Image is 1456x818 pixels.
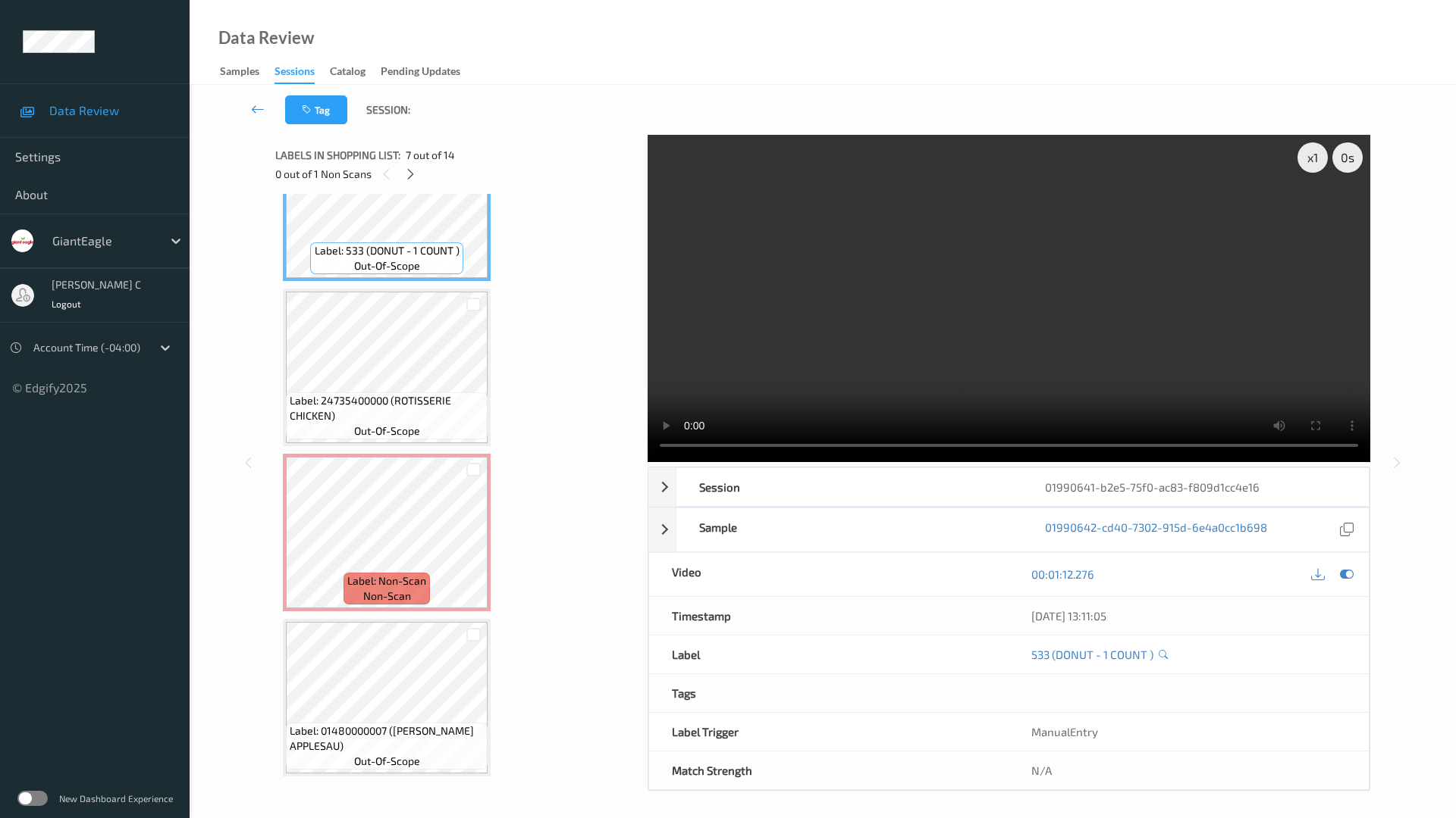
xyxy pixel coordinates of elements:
[649,553,1009,596] div: Video
[1009,751,1369,789] div: N/A
[649,751,1009,789] div: Match Strength
[275,164,637,183] div: 0 out of 1 Non Scans
[676,508,1023,551] div: Sample
[649,635,1009,673] div: Label
[1045,520,1267,540] a: 01990642-cd40-7302-915d-6e4a0cc1b698
[1009,713,1369,751] div: ManualEntry
[1022,468,1369,506] div: 01990641-b2e5-75f0-ac83-f809d1cc4e16
[315,243,460,258] span: Label: 533 (DONUT - 1 COUNT )
[347,573,426,589] span: Label: Non-Scan
[220,64,259,83] div: Samples
[354,754,420,769] span: out-of-scope
[275,61,330,84] a: Sessions
[275,148,400,163] span: Labels in shopping list:
[406,148,455,163] span: 7 out of 14
[218,30,314,45] div: Data Review
[220,61,275,83] a: Samples
[648,507,1370,552] div: Sample01990642-cd40-7302-915d-6e4a0cc1b698
[363,589,411,604] span: non-scan
[676,468,1023,506] div: Session
[1298,142,1328,173] div: x 1
[330,61,381,83] a: Catalog
[649,674,1009,712] div: Tags
[354,258,420,273] span: out-of-scope
[330,64,366,83] div: Catalog
[285,95,347,124] button: Tag
[648,467,1370,507] div: Session01990641-b2e5-75f0-ac83-f809d1cc4e16
[1031,608,1346,623] div: [DATE] 13:11:05
[354,423,420,439] span: out-of-scope
[366,102,410,117] span: Session:
[649,713,1009,751] div: Label Trigger
[381,64,460,83] div: Pending Updates
[1031,647,1153,662] a: 533 (DONUT - 1 COUNT )
[290,723,484,754] span: Label: 01480000007 ([PERSON_NAME] APPLESAU)
[275,64,315,84] div: Sessions
[381,61,475,83] a: Pending Updates
[1332,142,1363,173] div: 0 s
[290,393,484,423] span: Label: 24735400000 (ROTISSERIE CHICKEN)
[1031,567,1094,582] a: 00:01:12.276
[649,597,1009,635] div: Timestamp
